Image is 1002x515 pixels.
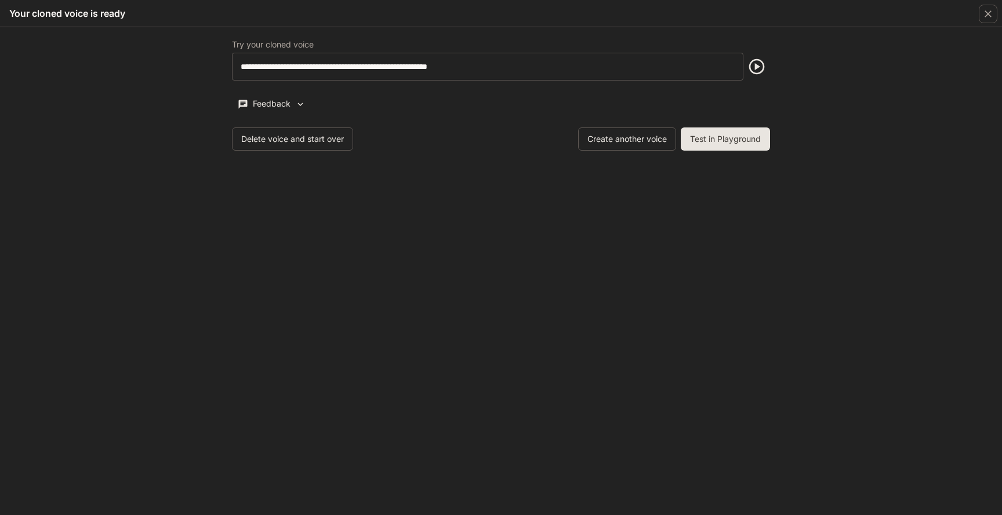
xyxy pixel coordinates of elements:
button: Create another voice [578,127,676,151]
h5: Your cloned voice is ready [9,7,125,20]
button: Delete voice and start over [232,127,353,151]
p: Try your cloned voice [232,41,314,49]
button: Test in Playground [681,127,770,151]
button: Feedback [232,94,311,114]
